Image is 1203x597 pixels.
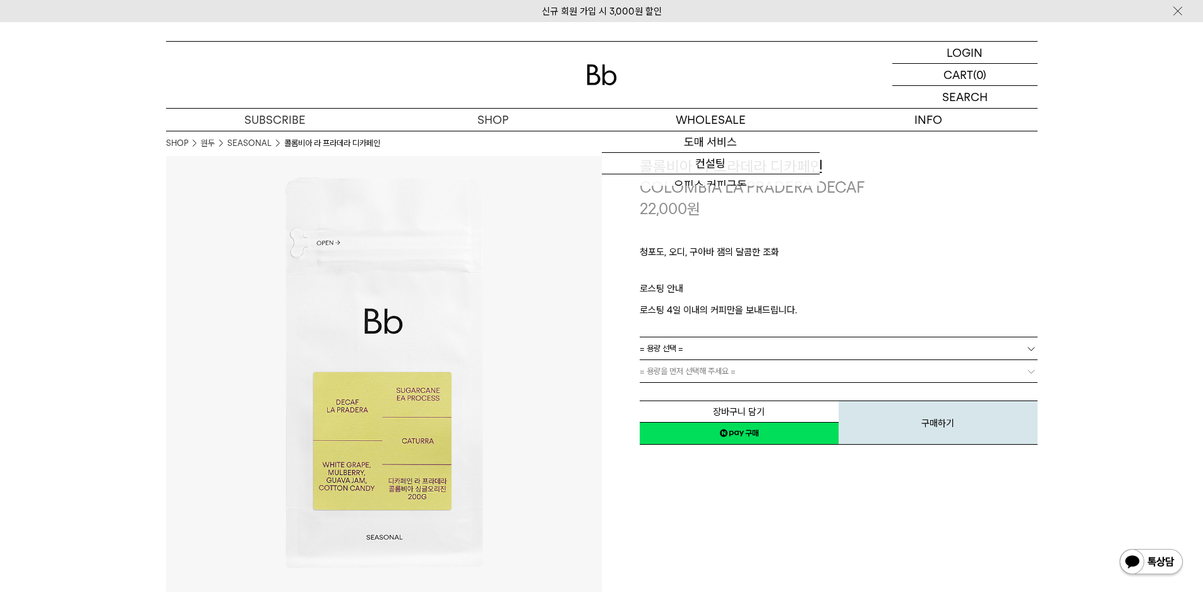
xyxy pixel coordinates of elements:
[587,64,617,85] img: 로고
[602,109,820,131] p: WHOLESALE
[201,137,215,150] a: 원두
[947,42,983,63] p: LOGIN
[973,64,986,85] p: (0)
[602,153,820,174] a: 컨설팅
[640,156,1038,178] h3: 콜롬비아 라 프라데라 디카페인
[687,200,700,218] span: 원
[640,266,1038,281] p: ㅤ
[640,360,736,382] span: = 용량을 먼저 선택해 주세요 =
[640,198,700,220] p: 22,000
[640,422,839,445] a: 새창
[602,131,820,153] a: 도매 서비스
[542,6,662,17] a: 신규 회원 가입 시 3,000원 할인
[227,137,272,150] a: SEASONAL
[166,109,384,131] a: SUBSCRIBE
[640,401,839,423] button: 장바구니 담기
[640,303,1038,318] p: 로스팅 4일 이내의 커피만을 보내드립니다.
[384,109,602,131] a: SHOP
[166,137,188,150] a: SHOP
[820,109,1038,131] p: INFO
[1118,548,1184,578] img: 카카오톡 채널 1:1 채팅 버튼
[892,42,1038,64] a: LOGIN
[640,177,1038,198] p: COLOMBIA LA PRADERA DECAF
[640,244,1038,266] p: 청포도, 오디, 구아바 잼의 달콤한 조화
[839,401,1038,445] button: 구매하기
[892,64,1038,86] a: CART (0)
[166,156,602,592] img: 콜롬비아 라 프라데라 디카페인
[943,64,973,85] p: CART
[640,281,1038,303] p: 로스팅 안내
[602,174,820,196] a: 오피스 커피구독
[942,86,988,108] p: SEARCH
[640,337,683,359] span: = 용량 선택 =
[284,137,380,150] li: 콜롬비아 라 프라데라 디카페인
